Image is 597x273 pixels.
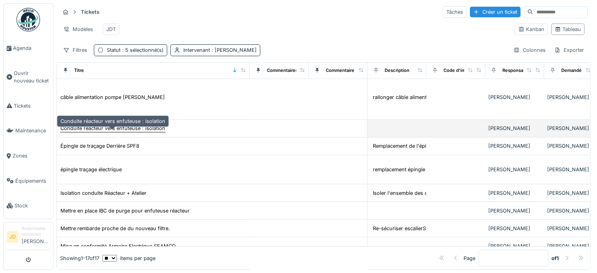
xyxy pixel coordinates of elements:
strong: Tickets [78,8,102,16]
div: [PERSON_NAME] [488,125,541,132]
span: Stock [15,202,50,209]
div: Mettre rembarde proche de du nouveau filtre. [60,225,170,232]
div: Épingle de traçage Derrière SPF8 [60,142,139,150]
span: Zones [13,152,50,159]
div: remplacement épingle traçage local chaudière de... [373,166,494,173]
div: JDT [106,26,116,33]
div: Showing 1 - 17 of 17 [60,255,99,262]
div: Mettre en place IBC de purge pour enfuteuse réacteur [60,207,190,214]
span: : [PERSON_NAME] [210,47,257,53]
div: Page [464,255,475,262]
div: Tableau [555,26,581,33]
span: Équipements [15,177,50,185]
div: Mise en conformité Armoire Electrique SEAMCO [60,242,176,250]
li: JD [7,231,18,243]
a: Agenda [4,36,53,61]
span: Agenda [13,44,50,52]
div: [PERSON_NAME] [488,242,541,250]
img: Badge_color-CXgf-gQk.svg [16,8,40,31]
div: Colonnes [510,44,549,56]
div: [PERSON_NAME] [488,142,541,150]
span: Maintenance [15,127,50,134]
div: Intervenant [183,46,257,54]
div: [PERSON_NAME] [488,166,541,173]
div: Conduite réacteur vers enfuteuse : isolation [60,125,165,132]
a: Maintenance [4,118,53,143]
div: items per page [102,255,155,262]
a: Ouvrir nouveau ticket [4,61,53,93]
span: Ouvrir nouveau ticket [14,70,50,84]
div: [PERSON_NAME] [488,93,541,101]
div: épingle traçage électrique [60,166,122,173]
a: Tickets [4,93,53,119]
div: Description [385,67,409,74]
strong: of 1 [551,255,559,262]
div: Statut [107,46,164,54]
a: Équipements [4,169,53,194]
div: Modèles [60,24,97,35]
div: Responsable [502,67,530,74]
div: Titre [74,67,84,74]
div: Re-sécuriser escalierS entre enfuteuse cave pro... [373,225,492,232]
div: Kanban [518,26,544,33]
span: : 5 sélectionné(s) [120,47,164,53]
div: Filtres [60,44,91,56]
div: Tâches [443,6,467,18]
div: Conduite réacteur vers enfuteuse : isolation [57,115,169,127]
a: Zones [4,143,53,169]
div: Demandé par [561,67,590,74]
div: Isolation conduite Réacteur + Atelier [60,189,146,197]
div: [PERSON_NAME] [488,189,541,197]
a: Stock [4,193,53,218]
div: Commentaires de clôture des tâches [267,67,346,74]
div: [PERSON_NAME] [488,207,541,214]
div: rallonger câble alimentation pompe [PERSON_NAME] [373,93,500,101]
div: Remplacement de l'épingle de traçage + Contrôle [373,142,490,150]
li: [PERSON_NAME] [22,225,50,248]
div: Responsable technicien [22,225,50,238]
div: Créer un ticket [470,7,520,17]
div: Exporter [551,44,588,56]
div: Isoler l'ensemble des conduites des réacteurs v... [373,189,491,197]
div: Commentaire final [326,67,365,74]
span: Tickets [14,102,50,110]
div: Code d'imputation [444,67,483,74]
a: JD Responsable technicien[PERSON_NAME] [7,225,50,250]
div: câble alimentation pompe [PERSON_NAME] [60,93,165,101]
div: [PERSON_NAME] [488,225,541,232]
